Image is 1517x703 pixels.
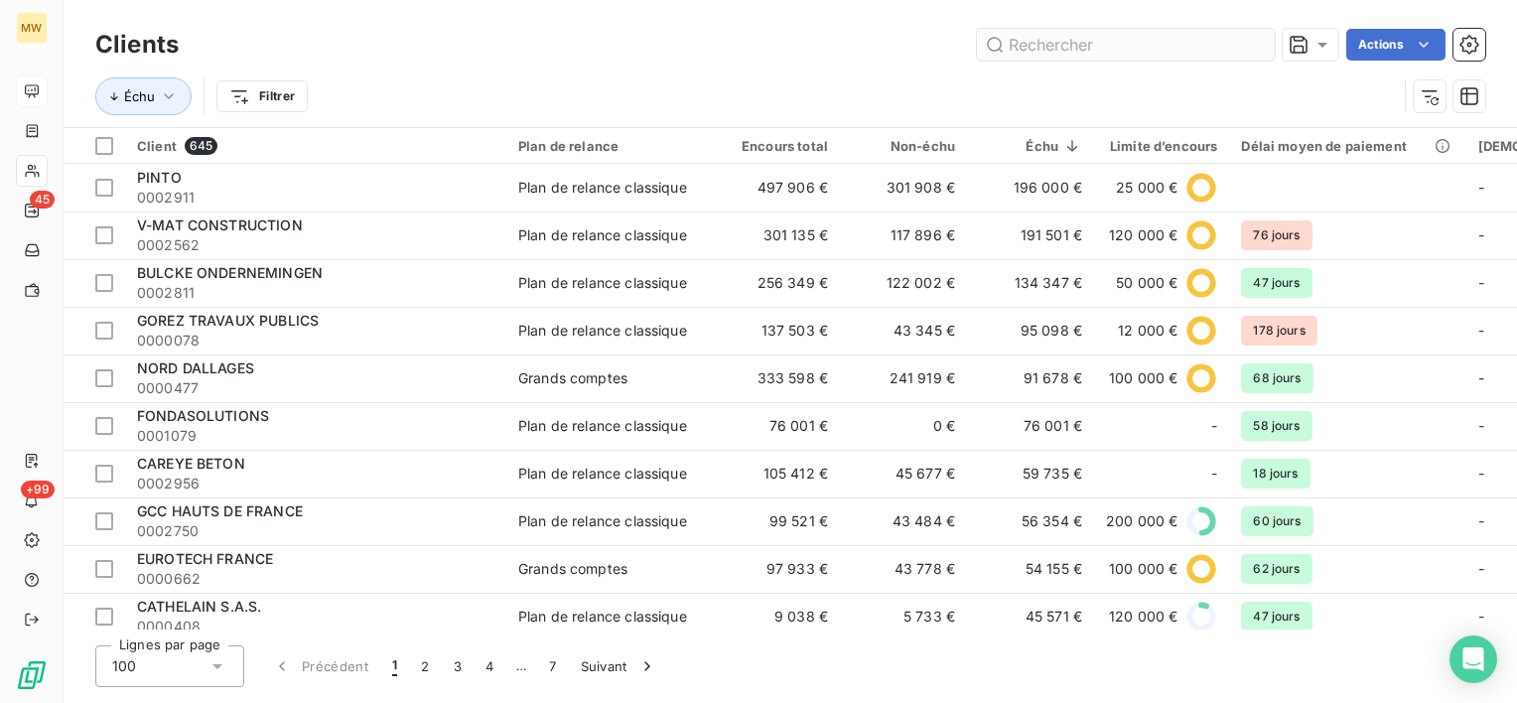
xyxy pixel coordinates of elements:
button: 1 [380,645,409,687]
span: 62 jours [1241,554,1311,584]
td: 122 002 € [840,259,967,307]
span: 120 000 € [1109,607,1177,627]
span: 50 000 € [1116,273,1177,293]
span: - [1211,416,1217,436]
span: +99 [21,481,55,498]
span: 58 jours [1241,411,1311,441]
span: 0000078 [137,331,494,351]
span: 200 000 € [1106,511,1177,531]
span: 12 000 € [1118,321,1177,341]
span: 100 000 € [1109,368,1177,388]
span: 0000477 [137,378,494,398]
div: Plan de relance classique [518,178,687,198]
td: 99 521 € [713,497,840,545]
span: 0000408 [137,617,494,636]
span: GCC HAUTS DE FRANCE [137,502,303,519]
div: Plan de relance classique [518,225,687,245]
span: CATHELAIN S.A.S. [137,598,261,615]
div: Grands comptes [518,559,627,579]
td: 105 412 € [713,450,840,497]
td: 256 349 € [713,259,840,307]
td: 56 354 € [967,497,1094,545]
span: - [1478,608,1484,625]
td: 43 778 € [840,545,967,593]
span: 0002956 [137,474,494,493]
span: 100 000 € [1109,559,1177,579]
div: Délai moyen de paiement [1241,138,1453,154]
button: Suivant [569,645,669,687]
span: 645 [185,137,217,155]
span: - [1478,512,1484,529]
span: 60 jours [1241,506,1312,536]
td: 301 135 € [713,211,840,259]
div: Limite d’encours [1106,138,1217,154]
td: 9 038 € [713,593,840,640]
span: - [1478,369,1484,386]
td: 91 678 € [967,354,1094,402]
div: MW [16,12,48,44]
button: 4 [474,645,505,687]
span: 0002911 [137,188,494,208]
input: Rechercher [977,29,1275,61]
span: 0000662 [137,569,494,589]
span: 47 jours [1241,602,1311,632]
span: GOREZ TRAVAUX PUBLICS [137,312,319,329]
td: 191 501 € [967,211,1094,259]
div: Échu [979,138,1082,154]
h3: Clients [95,27,179,63]
img: Logo LeanPay [16,659,48,691]
span: 45 [30,191,55,209]
span: 0002811 [137,283,494,303]
span: NORD DALLAGES [137,359,254,376]
span: - [1478,417,1484,434]
span: Client [137,138,177,154]
span: V-MAT CONSTRUCTION [137,216,303,233]
td: 497 906 € [713,164,840,211]
span: - [1478,560,1484,577]
td: 5 733 € [840,593,967,640]
button: 7 [537,645,568,687]
button: 2 [409,645,441,687]
span: EUROTECH FRANCE [137,550,273,567]
td: 95 098 € [967,307,1094,354]
td: 0 € [840,402,967,450]
div: Plan de relance classique [518,273,687,293]
span: PINTO [137,169,182,186]
td: 45 677 € [840,450,967,497]
button: Filtrer [216,80,308,112]
span: 0001079 [137,426,494,446]
td: 137 503 € [713,307,840,354]
td: 196 000 € [967,164,1094,211]
span: 120 000 € [1109,225,1177,245]
div: Plan de relance classique [518,416,687,436]
td: 134 347 € [967,259,1094,307]
td: 117 896 € [840,211,967,259]
span: 18 jours [1241,459,1310,489]
td: 97 933 € [713,545,840,593]
span: - [1478,274,1484,291]
span: - [1211,464,1217,484]
button: Précédent [260,645,380,687]
span: - [1478,226,1484,243]
button: Échu [95,77,192,115]
td: 76 001 € [967,402,1094,450]
div: Plan de relance classique [518,511,687,531]
td: 54 155 € [967,545,1094,593]
div: Encours total [725,138,828,154]
span: Échu [124,88,155,104]
span: 25 000 € [1116,178,1177,198]
span: 100 [112,656,136,676]
div: Non-échu [852,138,955,154]
td: 59 735 € [967,450,1094,497]
span: 76 jours [1241,220,1311,250]
td: 45 571 € [967,593,1094,640]
span: 68 jours [1241,363,1312,393]
div: Plan de relance classique [518,464,687,484]
span: 47 jours [1241,268,1311,298]
div: Plan de relance classique [518,321,687,341]
span: CAREYE BETON [137,455,245,472]
span: FONDASOLUTIONS [137,407,269,424]
span: - [1478,465,1484,482]
button: Actions [1346,29,1446,61]
td: 43 484 € [840,497,967,545]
